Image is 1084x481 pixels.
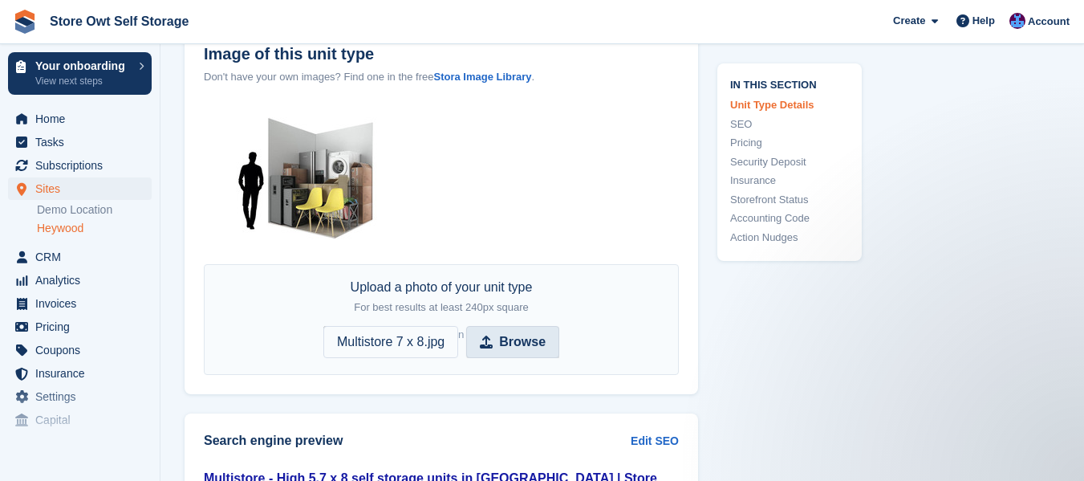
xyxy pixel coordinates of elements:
[37,221,152,236] a: Heywood
[730,210,849,226] a: Accounting Code
[8,177,152,200] a: menu
[730,135,849,151] a: Pricing
[8,292,152,315] a: menu
[35,269,132,291] span: Analytics
[730,97,849,113] a: Unit Type Details
[35,108,132,130] span: Home
[8,385,152,408] a: menu
[893,13,925,29] span: Create
[35,409,132,431] span: Capital
[8,108,152,130] a: menu
[35,362,132,385] span: Insurance
[972,13,995,29] span: Help
[35,74,131,88] p: View next steps
[1009,13,1025,29] img: Andrew Omeltschenko
[13,10,37,34] img: stora-icon-8386f47178a22dfd0bd8f6a31ec36ba5ce8667c1dd55bd0f319d3a0aa187defe.svg
[35,339,132,361] span: Coupons
[351,278,533,316] div: Upload a photo of your unit type
[204,69,679,85] div: Don't have your own images? Find one in the free .
[35,246,132,268] span: CRM
[35,131,132,153] span: Tasks
[323,326,559,358] input: Browse Multistore 7 x 8.jpg
[37,202,152,218] a: Demo Location
[323,326,458,358] span: Multistore 7 x 8.jpg
[354,301,529,313] span: For best results at least 240px square
[499,332,546,352] strong: Browse
[35,292,132,315] span: Invoices
[730,173,849,189] a: Insurance
[35,177,132,200] span: Sites
[8,362,152,385] a: menu
[8,316,152,338] a: menu
[730,75,849,91] span: In this section
[433,71,531,83] a: Stora Image Library
[730,229,849,245] a: Action Nudges
[730,116,849,132] a: SEO
[35,154,132,177] span: Subscriptions
[204,434,631,448] h2: Search engine preview
[8,269,152,291] a: menu
[8,131,152,153] a: menu
[35,385,132,408] span: Settings
[1028,14,1070,30] span: Account
[35,316,132,338] span: Pricing
[43,8,195,35] a: Store Owt Self Storage
[204,45,679,63] label: Image of this unit type
[8,246,152,268] a: menu
[631,433,679,450] a: Edit SEO
[8,154,152,177] a: menu
[8,409,152,431] a: menu
[730,153,849,169] a: Security Deposit
[35,60,131,71] p: Your onboarding
[730,191,849,207] a: Storefront Status
[204,104,409,259] img: 35-sqft-unit%20(1).jpg
[8,339,152,361] a: menu
[8,52,152,95] a: Your onboarding View next steps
